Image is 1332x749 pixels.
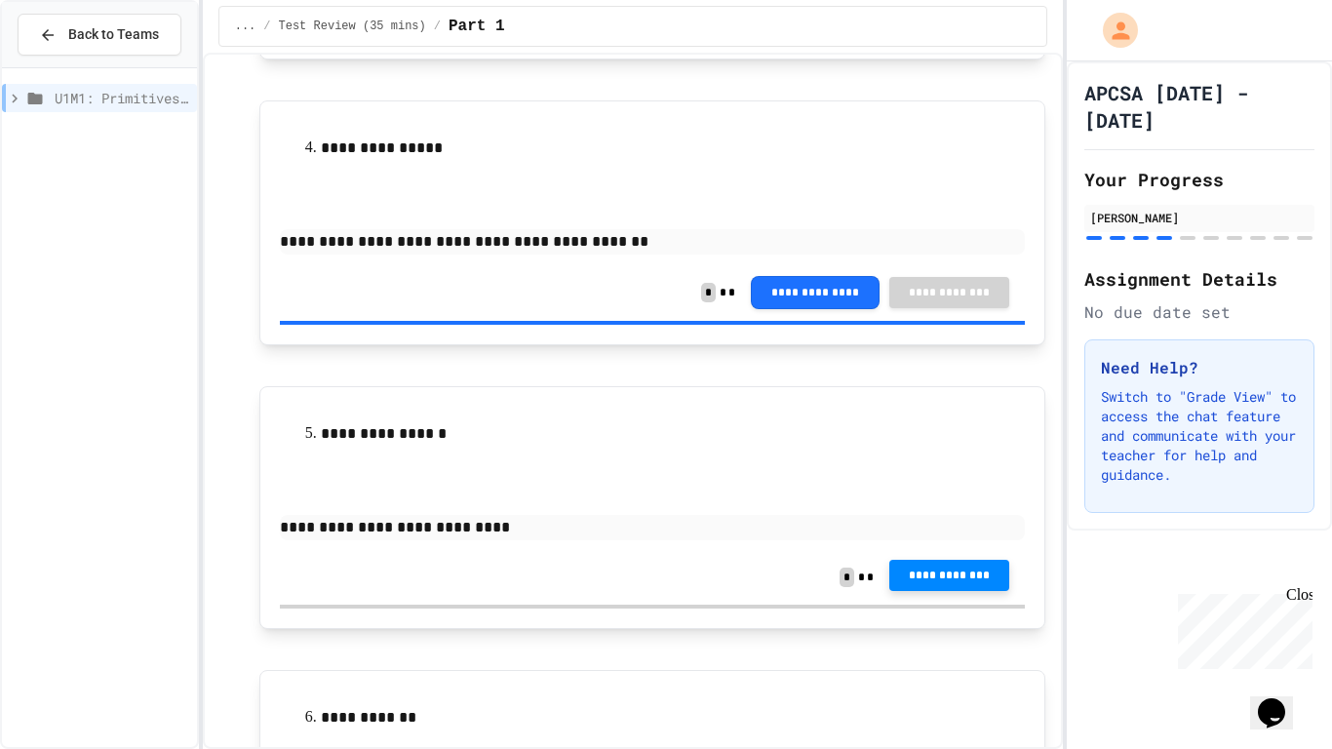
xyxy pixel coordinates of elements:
[279,19,426,34] span: Test Review (35 mins)
[1082,8,1143,53] div: My Account
[68,24,159,45] span: Back to Teams
[1170,586,1312,669] iframe: chat widget
[8,8,135,124] div: Chat with us now!Close
[18,14,181,56] button: Back to Teams
[263,19,270,34] span: /
[235,19,256,34] span: ...
[1084,265,1314,293] h2: Assignment Details
[55,88,189,108] span: U1M1: Primitives, Variables, Basic I/O
[1084,79,1314,134] h1: APCSA [DATE] - [DATE]
[1101,387,1298,485] p: Switch to "Grade View" to access the chat feature and communicate with your teacher for help and ...
[1250,671,1312,729] iframe: chat widget
[1084,166,1314,193] h2: Your Progress
[1084,300,1314,324] div: No due date set
[1101,356,1298,379] h3: Need Help?
[434,19,441,34] span: /
[1090,209,1309,226] div: [PERSON_NAME]
[449,15,505,38] span: Part 1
